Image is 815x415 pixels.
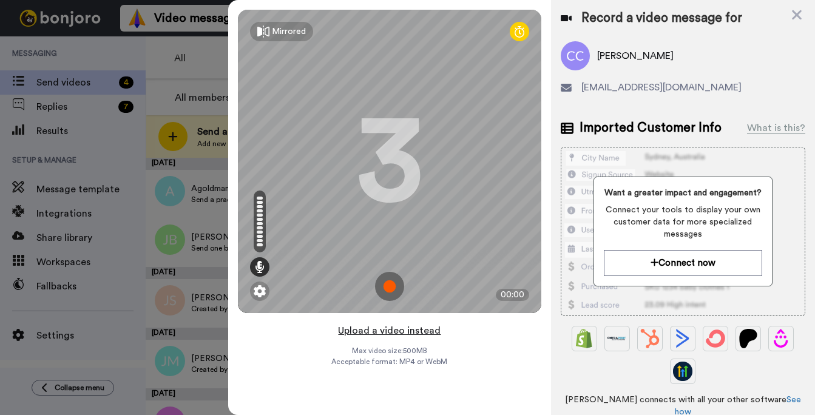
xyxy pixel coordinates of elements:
button: Upload a video instead [334,323,444,339]
button: Connect now [604,250,762,276]
img: GoHighLevel [673,362,692,381]
span: Acceptable format: MP4 or WebM [331,357,447,366]
img: Ontraport [607,329,627,348]
img: ic_record_start.svg [375,272,404,301]
span: [EMAIL_ADDRESS][DOMAIN_NAME] [581,80,742,95]
span: Max video size: 500 MB [352,346,427,356]
img: Shopify [575,329,594,348]
img: ConvertKit [706,329,725,348]
span: Want a greater impact and engagement? [604,187,762,199]
img: ActiveCampaign [673,329,692,348]
div: What is this? [747,121,805,135]
span: Connect your tools to display your own customer data for more specialized messages [604,204,762,240]
div: 00:00 [496,289,529,301]
div: 3 [356,116,423,207]
img: Drip [771,329,791,348]
img: Hubspot [640,329,660,348]
img: Patreon [739,329,758,348]
span: Imported Customer Info [580,119,722,137]
img: ic_gear.svg [254,285,266,297]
